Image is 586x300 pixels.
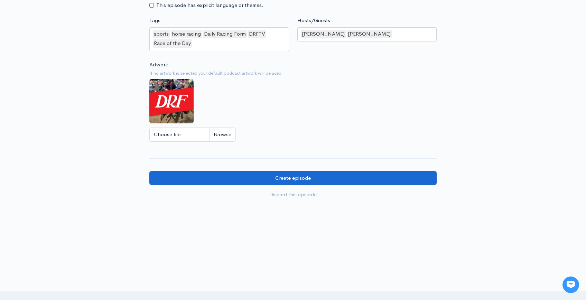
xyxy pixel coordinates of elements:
label: Artwork [149,61,168,69]
button: New conversation [11,92,128,105]
div: DRFTV [248,30,266,38]
input: Create episode [149,171,437,185]
label: Tags [149,17,160,25]
a: Discard this episode [149,188,437,202]
div: sports [153,30,170,38]
div: horse racing [171,30,202,38]
p: Find an answer quickly [9,119,129,127]
div: [PERSON_NAME] [347,30,392,38]
input: Search articles [20,130,123,144]
h1: Hi 👋 [10,34,128,45]
div: Daily Racing Form [203,30,247,38]
iframe: gist-messenger-bubble-iframe [562,276,579,293]
label: Hosts/Guests [297,17,330,25]
label: This episode has explicit language or themes. [156,1,263,9]
h2: Just let us know if you need anything and we'll be happy to help! 🙂 [10,46,128,79]
div: Race of the Day [153,39,192,48]
small: If no artwork is selected your default podcast artwork will be used [149,70,437,77]
div: [PERSON_NAME] [301,30,346,38]
span: New conversation [45,96,83,101]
